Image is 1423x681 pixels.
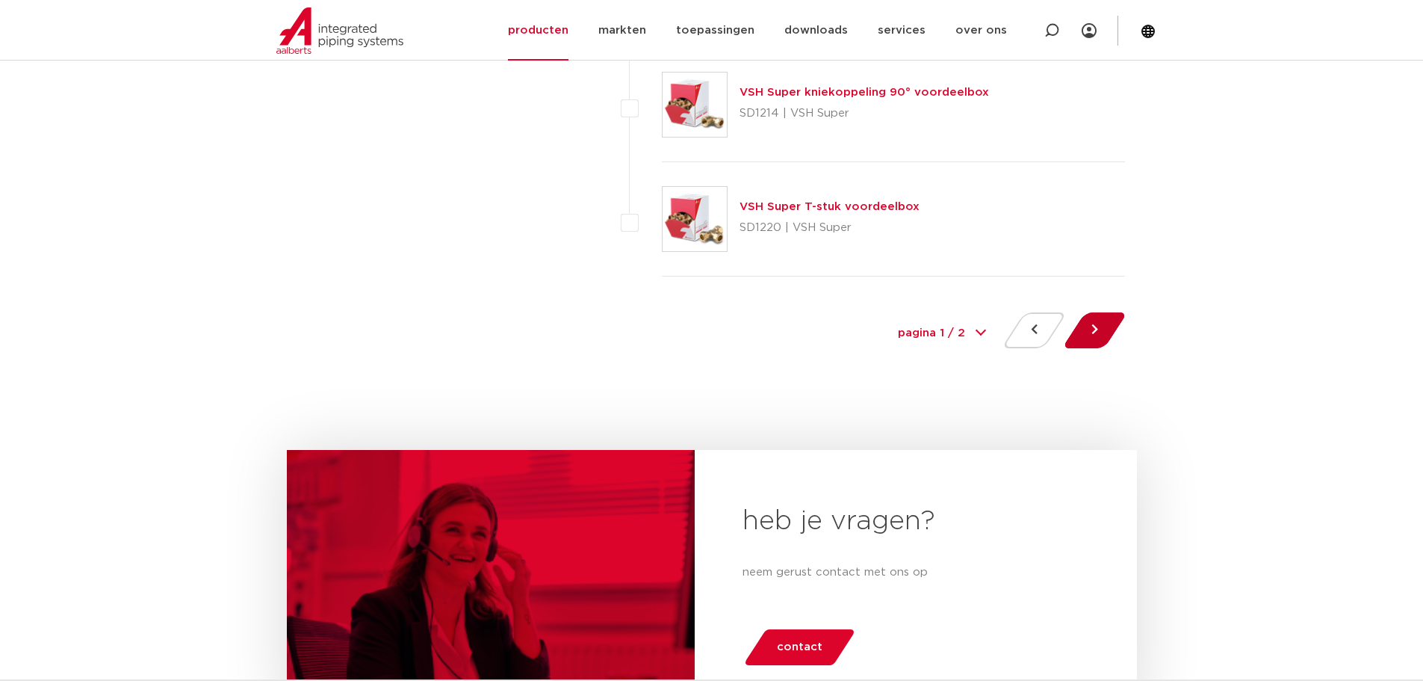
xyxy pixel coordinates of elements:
h2: heb je vragen? [742,504,1089,540]
span: contact [777,635,822,659]
p: SD1220 | VSH Super [740,216,920,240]
p: neem gerust contact met ons op [742,564,1089,582]
a: VSH Super kniekoppeling 90° voordeelbox [740,87,989,98]
img: Thumbnail for VSH Super T-stuk voordeelbox [663,187,727,251]
p: SD1214 | VSH Super [740,102,989,126]
a: contact [742,629,856,665]
a: VSH Super T-stuk voordeelbox [740,201,920,212]
img: Thumbnail for VSH Super kniekoppeling 90° voordeelbox [663,73,727,137]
